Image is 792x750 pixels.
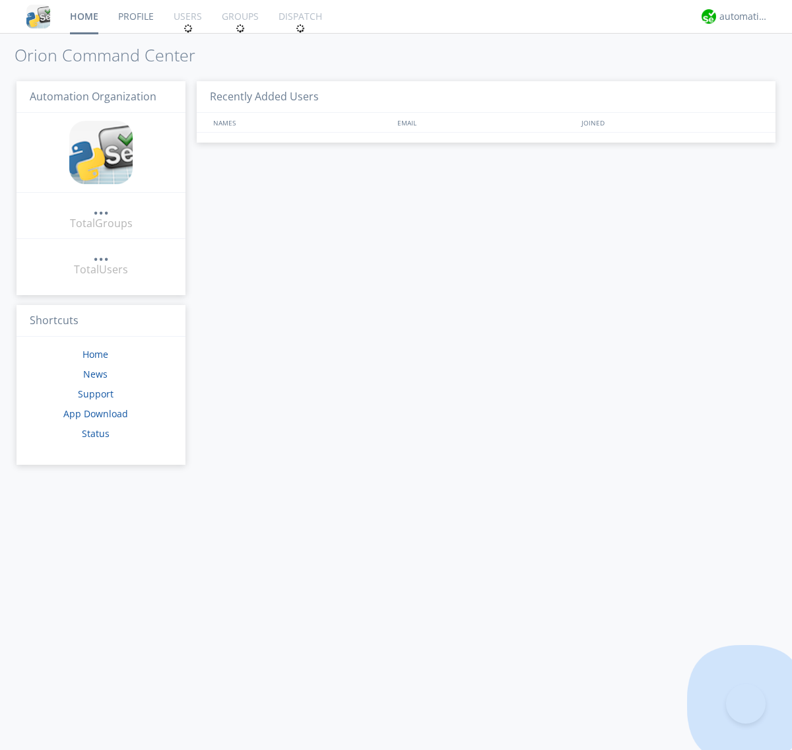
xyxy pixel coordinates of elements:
a: ... [93,247,109,262]
a: Status [82,427,110,440]
iframe: Toggle Customer Support [726,684,766,724]
a: Home [82,348,108,360]
h3: Recently Added Users [197,81,775,114]
div: Total Users [74,262,128,277]
a: Support [78,388,114,400]
img: cddb5a64eb264b2086981ab96f4c1ba7 [26,5,50,28]
a: App Download [63,407,128,420]
div: automation+atlas [719,10,769,23]
img: spin.svg [296,24,305,33]
div: EMAIL [394,113,578,132]
img: cddb5a64eb264b2086981ab96f4c1ba7 [69,121,133,184]
img: spin.svg [183,24,193,33]
img: d2d01cd9b4174d08988066c6d424eccd [702,9,716,24]
a: News [83,368,108,380]
div: ... [93,247,109,260]
div: Total Groups [70,216,133,231]
h3: Shortcuts [16,305,185,337]
div: JOINED [578,113,763,132]
img: spin.svg [236,24,245,33]
div: ... [93,201,109,214]
span: Automation Organization [30,89,156,104]
a: ... [93,201,109,216]
div: NAMES [210,113,391,132]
